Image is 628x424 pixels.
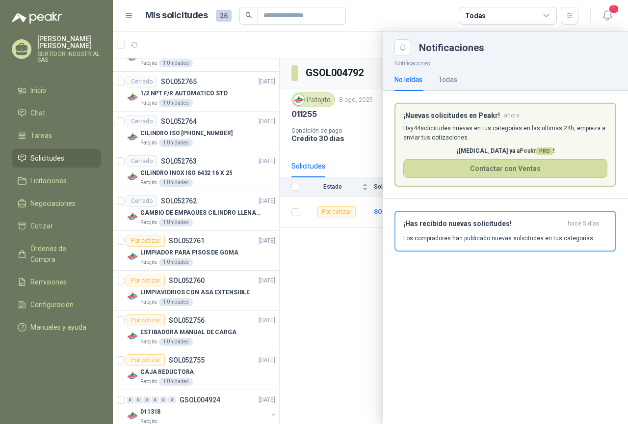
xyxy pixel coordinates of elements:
a: Chat [12,104,101,122]
div: Notificaciones [419,43,616,53]
p: ¡[MEDICAL_DATA] ya a ! [403,146,607,156]
span: search [245,12,252,19]
div: Todas [438,74,457,85]
a: Tareas [12,126,101,145]
button: 1 [599,7,616,25]
div: Todas [465,10,486,21]
a: Configuración [12,295,101,314]
h1: Mis solicitudes [145,8,208,23]
span: 26 [216,10,232,22]
span: Configuración [30,299,74,310]
span: Negociaciones [30,198,76,209]
span: Manuales y ayuda [30,322,86,333]
div: No leídas [394,74,422,85]
span: Solicitudes [30,153,64,164]
h3: ¡Nuevas solicitudes en Peakr! [403,112,500,120]
span: ahora [504,112,520,120]
span: Cotizar [30,221,53,231]
span: Órdenes de Compra [30,243,92,265]
a: Solicitudes [12,149,101,168]
p: Notificaciones [383,56,628,68]
a: Negociaciones [12,194,101,213]
span: Tareas [30,130,52,141]
a: Manuales y ayuda [12,318,101,337]
a: Órdenes de Compra [12,239,101,269]
img: Logo peakr [12,12,62,24]
p: [PERSON_NAME] [PERSON_NAME] [37,35,101,49]
span: Inicio [30,85,46,96]
span: Chat [30,108,45,118]
a: Cotizar [12,217,101,235]
p: Los compradores han publicado nuevas solicitudes en tus categorías. [403,234,595,243]
p: Hay 44 solicitudes nuevas en tus categorías en las ultimas 24h, empieza a enviar tus cotizaciones [403,124,607,142]
button: ¡Has recibido nuevas solicitudes!hace 5 días Los compradores han publicado nuevas solicitudes en ... [394,211,616,252]
a: Remisiones [12,273,101,291]
button: Close [394,39,411,56]
span: Peakr [520,147,553,154]
span: 1 [608,4,619,14]
span: Remisiones [30,277,67,287]
span: Licitaciones [30,175,67,186]
h3: ¡Has recibido nuevas solicitudes! [403,220,564,228]
p: SURTIDOR INDUSTRIAL SAS [37,51,101,63]
a: Licitaciones [12,171,101,190]
span: hace 5 días [568,220,600,228]
span: PRO [536,147,553,155]
button: Contactar con Ventas [403,159,607,178]
a: Inicio [12,81,101,100]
